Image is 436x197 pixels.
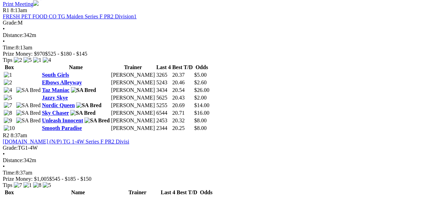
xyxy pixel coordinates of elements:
[42,110,69,116] a: Sky Chaser
[156,110,171,116] td: 6544
[111,87,155,94] td: [PERSON_NAME]
[111,110,155,116] td: [PERSON_NAME]
[4,87,12,93] img: 4
[43,57,51,63] img: 4
[3,151,5,157] span: •
[42,189,115,196] th: Name
[3,182,12,188] span: Tips
[3,7,9,13] span: R1
[156,87,171,94] td: 3434
[71,87,96,93] img: SA Bred
[194,79,206,85] span: $2.60
[3,157,23,163] span: Distance:
[23,182,32,188] img: 1
[172,102,193,109] td: 20.69
[42,72,69,78] a: South Girls
[194,72,206,78] span: $5.00
[84,118,110,124] img: SA Bred
[3,170,433,176] div: 8:37am
[3,132,9,138] span: R2
[16,87,41,93] img: SA Bred
[3,26,5,32] span: •
[3,57,12,63] span: Tips
[16,102,41,109] img: SA Bred
[3,145,433,151] div: TG1-4W
[3,139,129,144] a: [DOMAIN_NAME] (N/P) TG 1-4W Series F PR2 Divisi
[3,45,433,51] div: 8:13am
[14,57,22,63] img: 2
[156,117,171,124] td: 2453
[33,0,39,6] img: printer.svg
[156,72,171,78] td: 3265
[49,176,92,182] span: $545 - $185 - $150
[42,125,82,131] a: Smooth Paradise
[4,102,12,109] img: 7
[11,132,27,138] span: 8:37am
[115,189,160,196] th: Trainer
[5,189,14,195] span: Box
[156,64,171,71] th: Last 4
[172,117,193,124] td: 20.32
[156,79,171,86] td: 5243
[4,125,15,131] img: 10
[42,102,75,108] a: Nordic Queen
[3,32,23,38] span: Distance:
[3,145,18,151] span: Grade:
[156,102,171,109] td: 5255
[3,51,433,57] div: Prize Money: $970
[42,95,68,101] a: Jazzy Skye
[3,45,16,50] span: Time:
[194,64,210,71] th: Odds
[111,125,155,132] td: [PERSON_NAME]
[194,87,209,93] span: $26.00
[76,102,101,109] img: SA Bred
[172,64,193,71] th: Best T/D
[172,125,193,132] td: 20.25
[111,79,155,86] td: [PERSON_NAME]
[42,64,110,71] th: Name
[42,87,70,93] a: Taz Maniac
[43,182,51,188] img: 5
[3,1,39,7] a: Print Meeting
[3,20,18,26] span: Grade:
[172,72,193,78] td: 20.37
[111,64,155,71] th: Trainer
[3,176,433,182] div: Prize Money: $1,005
[172,79,193,86] td: 20.46
[4,110,12,116] img: 8
[111,102,155,109] td: [PERSON_NAME]
[198,189,214,196] th: Odds
[194,102,209,108] span: $14.00
[4,95,12,101] img: 5
[45,51,88,57] span: $525 - $180 - $145
[3,157,433,163] div: 342m
[4,72,12,78] img: 1
[16,118,41,124] img: SA Bred
[23,57,32,63] img: 5
[5,64,14,70] span: Box
[194,125,206,131] span: $8.00
[172,87,193,94] td: 20.54
[42,118,83,123] a: Unleash Innocent
[4,118,12,124] img: 9
[111,117,155,124] td: [PERSON_NAME]
[194,95,206,101] span: $2.00
[111,72,155,78] td: [PERSON_NAME]
[16,110,41,116] img: SA Bred
[3,20,433,26] div: M
[156,125,171,132] td: 2344
[11,7,27,13] span: 8:13am
[3,163,5,169] span: •
[3,170,16,176] span: Time:
[70,110,95,116] img: SA Bred
[194,118,206,123] span: $8.00
[33,182,41,188] img: 8
[160,189,175,196] th: Last 4
[156,94,171,101] td: 5625
[172,94,193,101] td: 20.43
[111,94,155,101] td: [PERSON_NAME]
[3,13,136,19] a: FRESH PET FOOD CO TG Maiden Series F PR2 Division1
[3,38,5,44] span: •
[172,110,193,116] td: 20.71
[194,110,209,116] span: $16.00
